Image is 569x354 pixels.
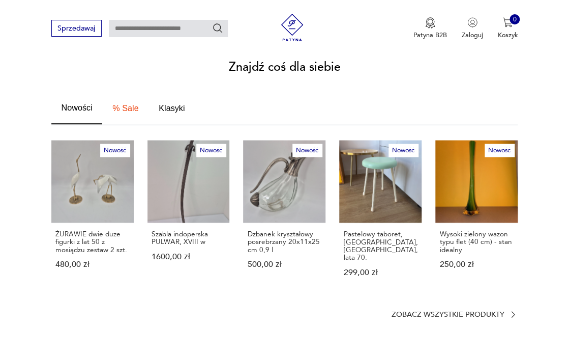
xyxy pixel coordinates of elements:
p: Pastelowy taboret, [GEOGRAPHIC_DATA], [GEOGRAPHIC_DATA], lata 70. [343,230,417,261]
img: Patyna - sklep z meblami i dekoracjami vintage [275,14,309,41]
a: Ikona medaluPatyna B2B [413,17,447,40]
p: Szabla indoperska PULWAR, XVIII w [152,230,226,246]
button: Sprzedawaj [51,20,102,37]
button: Szukaj [212,22,223,34]
a: NowośćPastelowy taboret, Union, Niemcy, lata 70.Pastelowy taboret, [GEOGRAPHIC_DATA], [GEOGRAPHIC... [339,140,422,294]
p: 500,00 zł [248,260,322,268]
p: Koszyk [497,31,518,40]
span: % Sale [112,104,138,112]
p: 480,00 zł [55,260,130,268]
span: Klasyki [159,104,185,112]
button: 0Koszyk [497,17,518,40]
a: NowośćWysoki zielony wazon typu flet (40 cm) - stan idealnyWysoki zielony wazon typu flet (40 cm)... [435,140,518,294]
h2: Znajdź coś dla siebie [229,62,341,73]
img: Ikonka użytkownika [467,17,477,28]
span: Nowości [62,103,93,112]
a: Zobacz wszystkie produkty [391,310,518,319]
a: Sprzedawaj [51,26,102,32]
p: ŻURAWIE dwie duże figurki z lat 50 z mosiądzu zestaw 2 szt. [55,230,130,253]
div: 0 [510,14,520,24]
p: Dzbanek kryształowy posrebrzany 20x11x25 cm 0,9 l [248,230,322,253]
p: 299,00 zł [343,268,417,276]
button: Zaloguj [462,17,483,40]
a: NowośćSzabla indoperska PULWAR, XVIII wSzabla indoperska PULWAR, XVIII w1600,00 zł [147,140,230,294]
p: Zaloguj [462,31,483,40]
img: Ikona koszyka [502,17,513,28]
p: Patyna B2B [413,31,447,40]
p: 1600,00 zł [152,253,226,260]
a: NowośćDzbanek kryształowy posrebrzany 20x11x25 cm 0,9 lDzbanek kryształowy posrebrzany 20x11x25 c... [243,140,325,294]
a: NowośćŻURAWIE dwie duże figurki z lat 50 z mosiądzu zestaw 2 szt.ŻURAWIE dwie duże figurki z lat ... [51,140,134,294]
p: Zobacz wszystkie produkty [391,311,504,317]
p: Wysoki zielony wazon typu flet (40 cm) - stan idealny [440,230,514,253]
button: Patyna B2B [413,17,447,40]
img: Ikona medalu [425,17,435,29]
p: 250,00 zł [440,260,514,268]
